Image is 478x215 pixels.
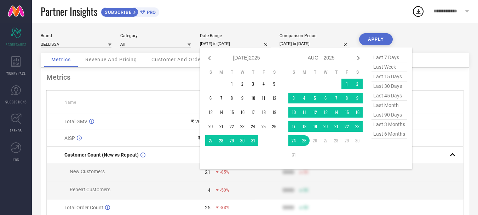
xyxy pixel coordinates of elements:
div: 25 [205,205,211,210]
div: 21 [205,169,211,175]
div: ₹ 20,929 [191,119,211,124]
td: Sat Aug 30 2025 [352,135,363,146]
td: Fri Jul 11 2025 [258,93,269,103]
td: Tue Jul 01 2025 [226,79,237,89]
td: Sat Jul 26 2025 [269,121,280,132]
td: Thu Aug 07 2025 [331,93,341,103]
div: Brand [41,33,111,38]
td: Wed Aug 20 2025 [320,121,331,132]
td: Thu Jul 24 2025 [248,121,258,132]
span: Name [64,100,76,105]
th: Thursday [331,69,341,75]
td: Fri Aug 15 2025 [341,107,352,118]
td: Wed Jul 16 2025 [237,107,248,118]
div: Category [120,33,191,38]
span: SCORECARDS [6,42,27,47]
a: SUBSCRIBEPRO [101,6,159,17]
span: -85% [220,170,229,175]
td: Wed Jul 02 2025 [237,79,248,89]
td: Mon Aug 04 2025 [299,93,310,103]
span: 50 [303,188,308,193]
th: Friday [341,69,352,75]
td: Thu Jul 03 2025 [248,79,258,89]
span: -50% [220,188,229,193]
td: Sun Aug 03 2025 [288,93,299,103]
th: Wednesday [237,69,248,75]
td: Thu Jul 17 2025 [248,107,258,118]
td: Mon Jul 28 2025 [216,135,226,146]
span: New Customers [70,169,105,174]
td: Mon Jul 21 2025 [216,121,226,132]
div: Previous month [205,54,214,62]
td: Sat Jul 12 2025 [269,93,280,103]
div: Open download list [412,5,425,18]
td: Sat Aug 16 2025 [352,107,363,118]
span: Total Order Count [64,205,103,210]
td: Mon Jul 14 2025 [216,107,226,118]
td: Thu Aug 28 2025 [331,135,341,146]
span: last 30 days [372,81,407,91]
span: -83% [220,205,229,210]
td: Mon Jul 07 2025 [216,93,226,103]
td: Tue Aug 19 2025 [310,121,320,132]
span: FWD [13,157,19,162]
td: Wed Jul 30 2025 [237,135,248,146]
td: Sat Jul 05 2025 [269,79,280,89]
div: 9999 [283,187,294,193]
th: Wednesday [320,69,331,75]
span: last 45 days [372,91,407,101]
td: Sat Aug 09 2025 [352,93,363,103]
span: Total GMV [64,119,87,124]
td: Tue Jul 22 2025 [226,121,237,132]
span: Customer And Orders [151,57,206,62]
span: Customer Count (New vs Repeat) [64,152,139,158]
td: Tue Jul 29 2025 [226,135,237,146]
div: ₹ 837 [198,135,211,141]
td: Fri Jul 25 2025 [258,121,269,132]
div: Next month [354,54,363,62]
td: Thu Jul 10 2025 [248,93,258,103]
td: Wed Aug 13 2025 [320,107,331,118]
td: Fri Jul 04 2025 [258,79,269,89]
td: Mon Aug 11 2025 [299,107,310,118]
span: last 15 days [372,72,407,81]
td: Sat Jul 19 2025 [269,107,280,118]
th: Friday [258,69,269,75]
td: Sun Jul 13 2025 [205,107,216,118]
th: Thursday [248,69,258,75]
span: last week [372,62,407,72]
span: Partner Insights [41,4,97,19]
td: Sun Aug 10 2025 [288,107,299,118]
span: PRO [145,10,156,15]
td: Tue Jul 08 2025 [226,93,237,103]
td: Fri Jul 18 2025 [258,107,269,118]
th: Saturday [352,69,363,75]
span: Metrics [51,57,71,62]
th: Monday [216,69,226,75]
span: WORKSPACE [6,70,26,76]
input: Select date range [200,40,271,47]
td: Thu Aug 14 2025 [331,107,341,118]
input: Select comparison period [280,40,350,47]
th: Saturday [269,69,280,75]
td: Wed Jul 23 2025 [237,121,248,132]
td: Tue Aug 26 2025 [310,135,320,146]
td: Sun Jul 20 2025 [205,121,216,132]
td: Tue Aug 05 2025 [310,93,320,103]
td: Thu Jul 31 2025 [248,135,258,146]
span: AISP [64,135,75,141]
td: Wed Jul 09 2025 [237,93,248,103]
td: Sun Aug 24 2025 [288,135,299,146]
span: Revenue And Pricing [85,57,137,62]
td: Sat Aug 02 2025 [352,79,363,89]
span: last month [372,101,407,110]
td: Tue Jul 15 2025 [226,107,237,118]
th: Sunday [288,69,299,75]
th: Sunday [205,69,216,75]
td: Thu Aug 21 2025 [331,121,341,132]
td: Tue Aug 12 2025 [310,107,320,118]
td: Wed Aug 06 2025 [320,93,331,103]
th: Tuesday [226,69,237,75]
span: SUBSCRIBE [101,10,133,15]
span: 50 [303,170,308,175]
